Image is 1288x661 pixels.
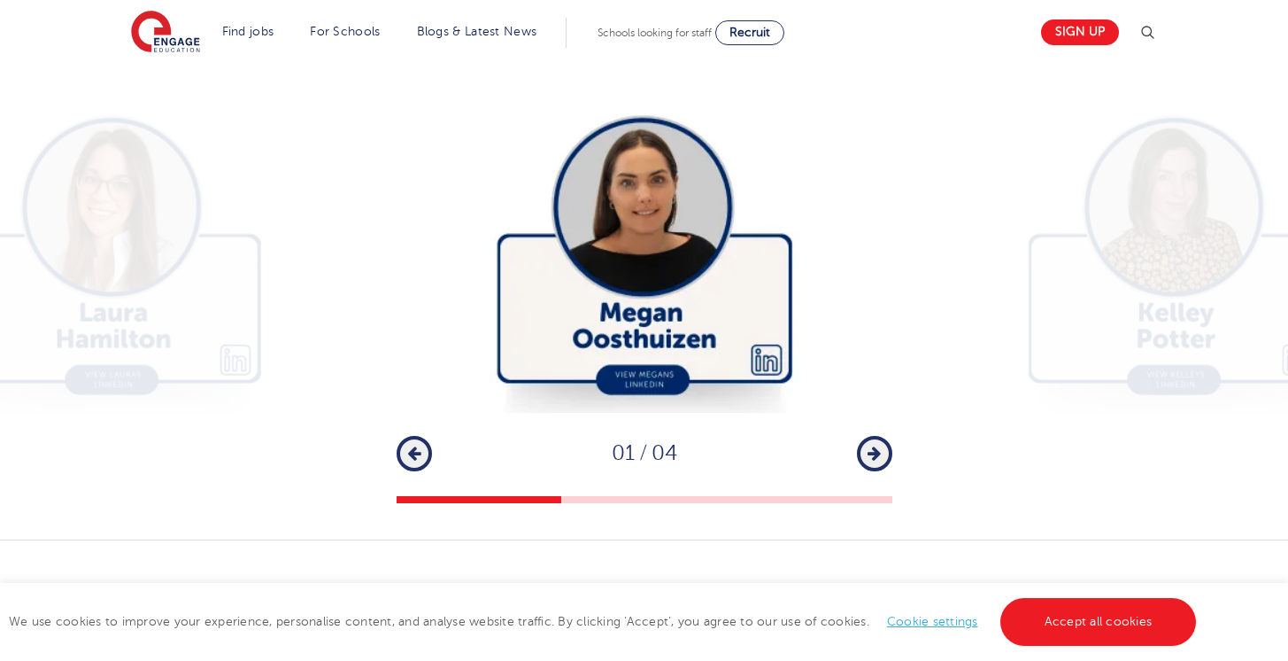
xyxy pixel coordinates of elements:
img: Engage Education [131,11,200,55]
a: Accept all cookies [1000,598,1197,646]
span: Recruit [729,26,770,39]
a: Sign up [1041,19,1119,45]
button: 2 of 3 [561,496,727,503]
a: Recruit [715,20,784,45]
span: / [635,441,652,465]
span: 01 [612,441,635,465]
button: 3 of 3 [727,496,892,503]
span: We use cookies to improve your experience, personalise content, and analyse website traffic. By c... [9,615,1200,628]
button: 1 of 3 [397,496,562,503]
a: For Schools [310,25,380,38]
a: Cookie settings [887,615,978,628]
a: Blogs & Latest News [417,25,537,38]
span: 04 [652,441,677,465]
a: Find jobs [222,25,274,38]
span: Schools looking for staff [598,27,712,39]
